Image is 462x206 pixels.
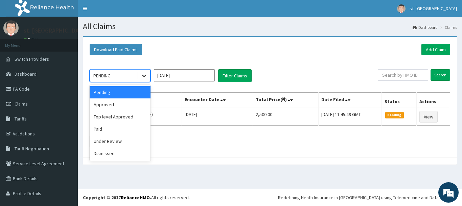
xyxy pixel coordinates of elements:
td: [DATE] [182,108,253,126]
div: Under Review [90,135,151,147]
span: We're online! [39,60,93,129]
th: Total Price(₦) [253,93,318,108]
div: Dismissed [90,147,151,160]
input: Search [431,69,450,81]
th: Encounter Date [182,93,253,108]
p: st. [GEOGRAPHIC_DATA] [24,27,88,34]
footer: All rights reserved. [78,189,462,206]
img: d_794563401_company_1708531726252_794563401 [13,34,27,51]
div: Redefining Heath Insurance in [GEOGRAPHIC_DATA] using Telemedicine and Data Science! [278,194,457,201]
span: Tariffs [15,116,27,122]
a: Online [24,37,40,42]
a: Dashboard [413,24,438,30]
button: Download Paid Claims [90,44,142,55]
h1: All Claims [83,22,457,31]
span: Switch Providers [15,56,49,62]
span: st. [GEOGRAPHIC_DATA] [410,5,457,12]
th: Status [382,93,417,108]
img: User Image [3,20,19,36]
button: Filter Claims [218,69,252,82]
div: Top level Approved [90,111,151,123]
span: Pending [385,112,404,118]
div: Pending [90,86,151,98]
div: Chat with us now [35,38,114,47]
div: Minimize live chat window [111,3,127,20]
div: Paid [90,123,151,135]
span: Claims [15,101,28,107]
a: View [419,111,438,123]
a: RelianceHMO [121,194,150,201]
a: Add Claim [421,44,450,55]
td: 2,500.00 [253,108,318,126]
th: Actions [416,93,450,108]
input: Select Month and Year [154,69,215,81]
img: User Image [397,4,406,13]
span: Dashboard [15,71,37,77]
li: Claims [438,24,457,30]
div: Approved [90,98,151,111]
textarea: Type your message and hit 'Enter' [3,135,129,159]
div: PENDING [93,72,111,79]
input: Search by HMO ID [378,69,428,81]
td: [DATE] 11:45:49 GMT [318,108,382,126]
span: Tariff Negotiation [15,146,49,152]
th: Date Filed [318,93,382,108]
strong: Copyright © 2017 . [83,194,151,201]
